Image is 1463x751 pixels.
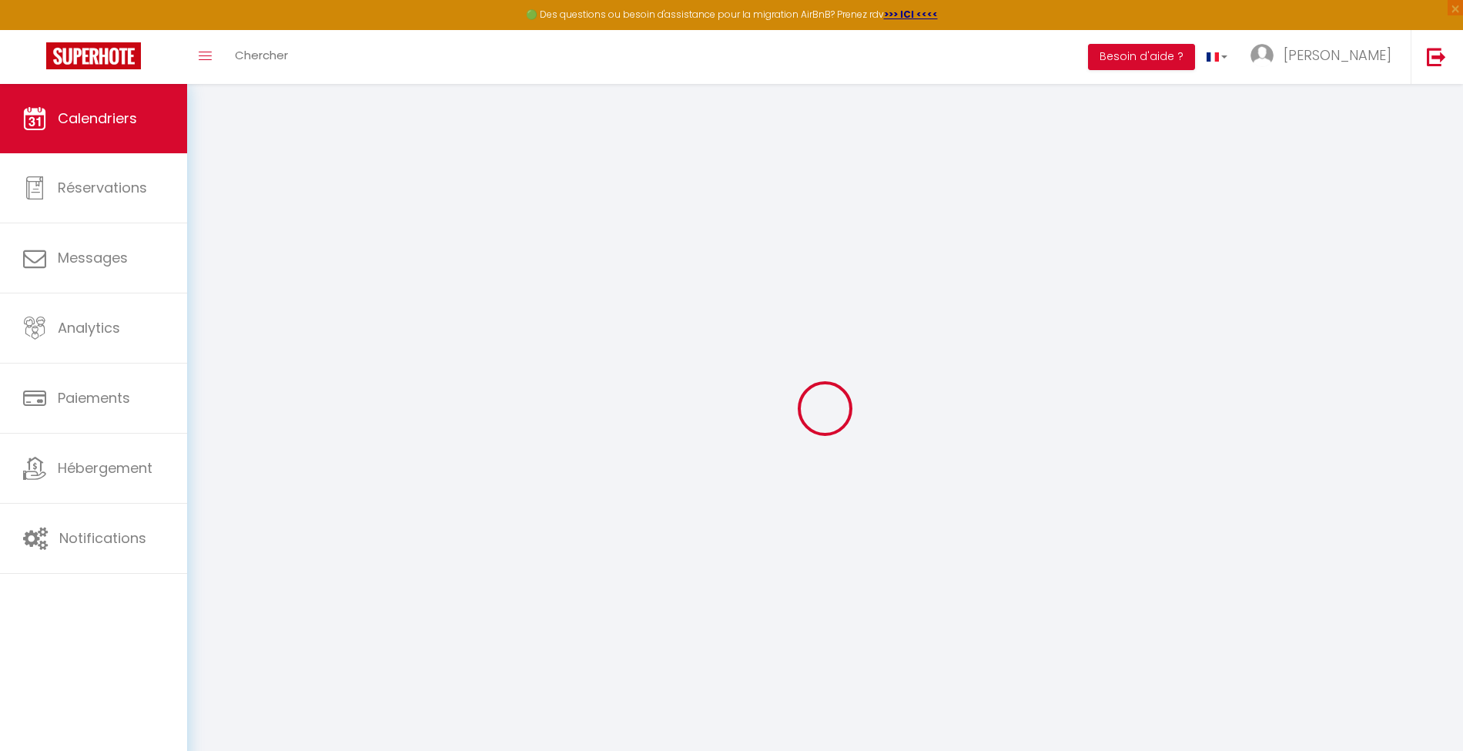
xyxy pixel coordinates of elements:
img: logout [1427,47,1446,66]
span: Notifications [59,528,146,548]
span: Paiements [58,388,130,407]
span: Chercher [235,47,288,63]
span: Analytics [58,318,120,337]
a: >>> ICI <<<< [884,8,938,21]
img: Super Booking [46,42,141,69]
a: Chercher [223,30,300,84]
button: Besoin d'aide ? [1088,44,1195,70]
span: Réservations [58,178,147,197]
span: [PERSON_NAME] [1284,45,1391,65]
img: ... [1250,44,1274,67]
span: Calendriers [58,109,137,128]
a: ... [PERSON_NAME] [1239,30,1411,84]
span: Messages [58,248,128,267]
span: Hébergement [58,458,152,478]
